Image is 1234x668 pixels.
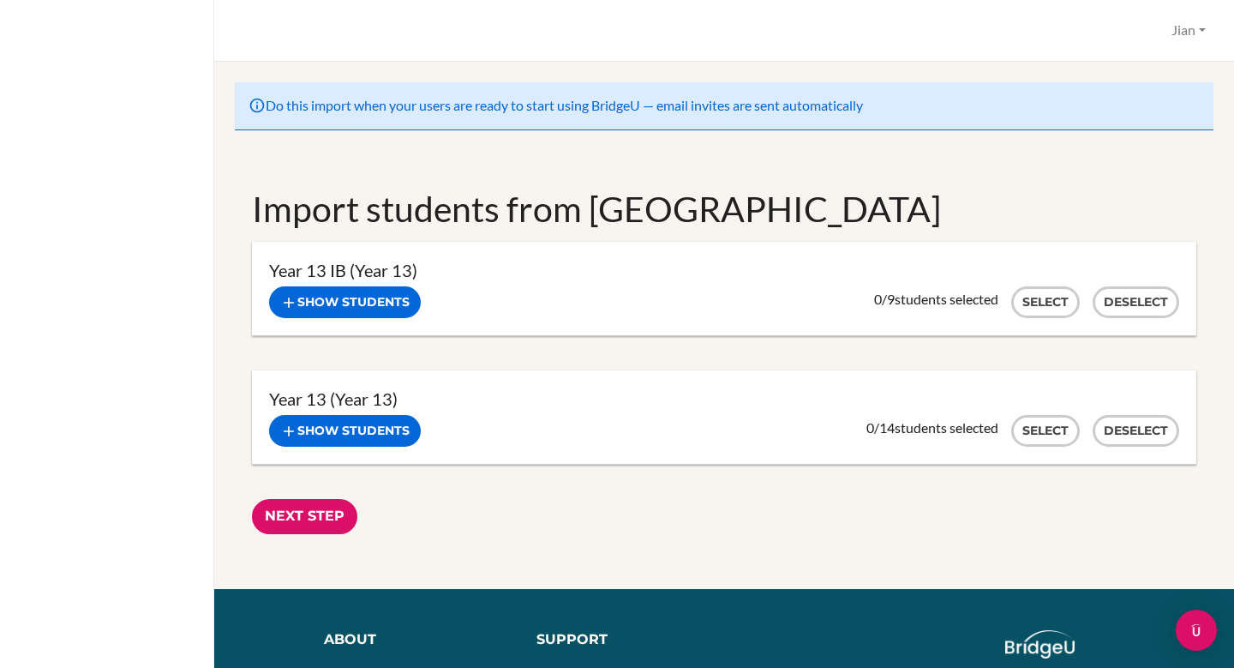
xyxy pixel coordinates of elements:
[536,630,711,650] div: Support
[874,291,998,308] div: / students selected
[887,291,895,307] span: 9
[879,419,895,436] span: 14
[1005,630,1075,659] img: logo_white@2x-f4f0deed5e89b7ecb1c2cc34c3e3d731f90f0f143d5ea2071677605dd97b5244.png
[1011,415,1080,447] button: Select
[866,419,874,436] span: 0
[324,630,512,650] div: About
[252,499,357,534] input: Next Step
[269,259,1179,282] h3: Year 13 IB (Year 13)
[269,388,1179,411] h3: Year 13 (Year 13)
[235,82,1213,130] div: Do this import when your users are ready to start using BridgeU — email invites are sent automati...
[252,185,1196,232] h1: Import students from [GEOGRAPHIC_DATA]
[269,415,421,447] button: Show students
[269,286,421,318] button: Show students
[874,291,882,307] span: 0
[1164,15,1213,46] button: Jian
[1011,286,1080,318] button: Select
[1176,610,1217,651] div: Open Intercom Messenger
[1093,286,1179,318] button: Deselect
[1093,415,1179,447] button: Deselect
[866,419,998,436] div: / students selected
